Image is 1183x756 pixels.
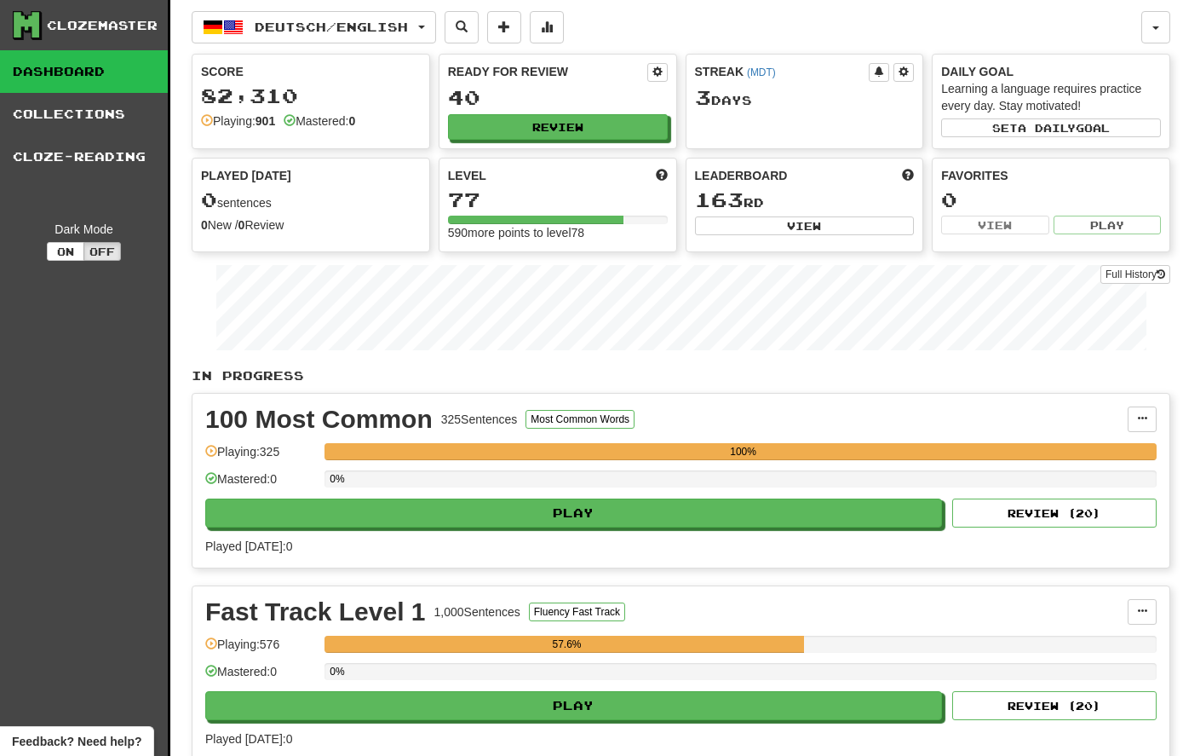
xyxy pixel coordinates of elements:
div: 77 [448,189,668,211]
div: 1,000 Sentences [434,603,520,620]
span: This week in points, UTC [902,167,914,184]
span: Played [DATE] [201,167,291,184]
div: Favorites [941,167,1161,184]
div: 325 Sentences [441,411,518,428]
span: Played [DATE]: 0 [205,732,292,746]
button: View [695,216,915,235]
div: 590 more points to level 78 [448,224,668,241]
button: Play [205,691,942,720]
div: Fast Track Level 1 [205,599,426,625]
div: Day s [695,87,915,109]
div: Playing: [201,113,275,130]
strong: 0 [238,218,245,232]
button: Seta dailygoal [941,118,1161,137]
div: 100 Most Common [205,407,433,432]
strong: 0 [348,114,355,128]
button: Search sentences [445,11,479,43]
div: rd [695,189,915,211]
span: Played [DATE]: 0 [205,540,292,553]
strong: 901 [256,114,275,128]
button: On [47,242,84,261]
button: Add sentence to collection [487,11,521,43]
div: Clozemaster [47,17,158,34]
button: View [941,216,1048,234]
div: Dark Mode [13,221,155,238]
div: 100% [330,443,1157,460]
button: Deutsch/English [192,11,436,43]
span: Score more points to level up [656,167,668,184]
div: New / Review [201,216,421,234]
span: Open feedback widget [12,733,141,750]
span: Level [448,167,486,184]
button: Play [205,499,942,528]
button: Review (20) [952,691,1157,720]
div: 0 [941,189,1161,211]
div: 40 [448,87,668,108]
div: Playing: 325 [205,443,316,471]
button: More stats [530,11,564,43]
div: Mastered: [284,113,355,130]
div: sentences [201,189,421,211]
button: Off [83,242,121,261]
div: Score [201,63,421,80]
span: 0 [201,188,217,211]
button: Review (20) [952,499,1157,528]
button: Review [448,114,668,140]
div: Playing: 576 [205,636,316,664]
div: Ready for Review [448,63,647,80]
span: 163 [695,188,744,211]
p: In Progress [192,367,1170,384]
span: Leaderboard [695,167,788,184]
span: a daily [1018,122,1076,134]
div: 82,310 [201,85,421,107]
div: Learning a language requires practice every day. Stay motivated! [941,80,1161,114]
button: Fluency Fast Track [529,603,625,621]
strong: 0 [201,218,208,232]
div: Daily Goal [941,63,1161,80]
button: Most Common Words [525,410,635,429]
div: 57.6% [330,636,804,653]
a: Full History [1100,265,1170,284]
a: (MDT) [747,66,776,78]
div: Streak [695,63,870,80]
span: 3 [695,85,711,109]
div: Mastered: 0 [205,470,316,499]
button: Play [1054,216,1161,234]
div: Mastered: 0 [205,663,316,691]
span: Deutsch / English [255,20,408,34]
